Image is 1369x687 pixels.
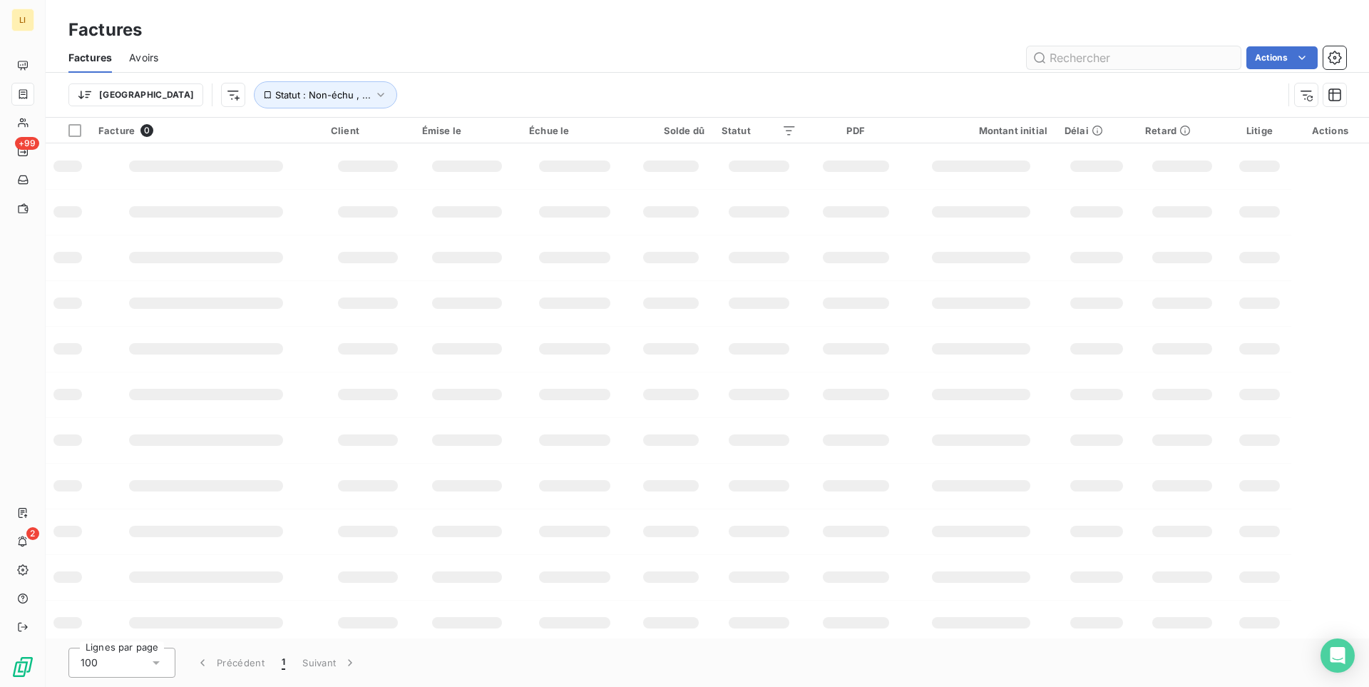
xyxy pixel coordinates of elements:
span: 100 [81,656,98,670]
div: Open Intercom Messenger [1321,638,1355,673]
span: Facture [98,125,135,136]
div: Montant initial [915,125,1047,136]
div: Délai [1065,125,1128,136]
span: Factures [68,51,112,65]
input: Rechercher [1027,46,1241,69]
div: LI [11,9,34,31]
div: Solde dû [637,125,704,136]
div: Émise le [422,125,512,136]
button: 1 [273,648,294,678]
button: [GEOGRAPHIC_DATA] [68,83,203,106]
span: 0 [140,124,153,137]
button: Actions [1246,46,1318,69]
div: Échue le [529,125,620,136]
span: Avoirs [129,51,158,65]
span: +99 [15,137,39,150]
button: Précédent [187,648,273,678]
span: Statut : Non-échu , ... [275,89,371,101]
img: Logo LeanPay [11,656,34,678]
h3: Factures [68,17,142,43]
div: Litige [1236,125,1283,136]
span: 1 [282,656,285,670]
div: Client [331,125,405,136]
button: Suivant [294,648,366,678]
span: 2 [26,527,39,540]
div: Statut [722,125,796,136]
div: PDF [814,125,898,136]
button: Statut : Non-échu , ... [254,81,397,108]
div: Actions [1300,125,1360,136]
div: Retard [1145,125,1219,136]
